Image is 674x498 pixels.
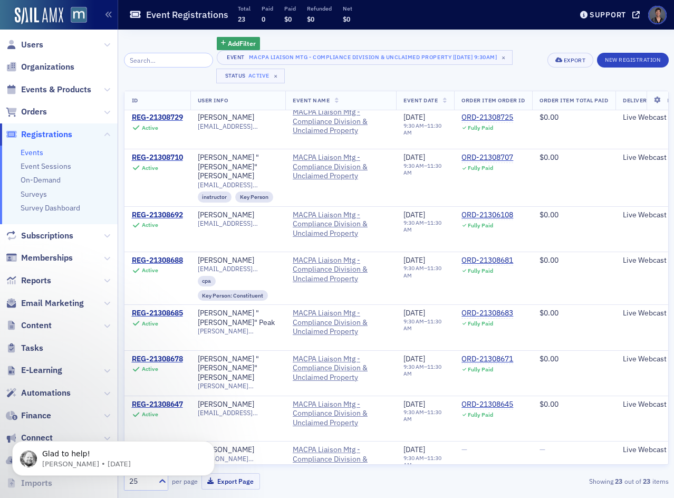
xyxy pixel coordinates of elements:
span: $0.00 [540,152,559,162]
div: ORD-21308683 [461,309,513,318]
span: $0.00 [540,399,559,409]
time: 9:30 AM [403,264,424,272]
a: REG-21308710 [132,153,183,162]
button: Export [547,53,593,68]
span: [DATE] [403,308,425,318]
div: ORD-21308707 [461,153,513,162]
a: ORD-21308645 [461,400,513,409]
a: Content [6,320,52,331]
time: 11:30 AM [403,162,441,176]
div: Fully Paid [468,125,493,132]
span: Organizations [21,61,74,73]
time: 9:30 AM [403,318,424,325]
div: – [403,122,447,136]
span: $0.00 [540,354,559,363]
button: EventMACPA Liaison Mtg - Compliance Division & Unclaimed Property [[DATE] 9:30am]× [217,50,512,65]
div: – [403,219,447,233]
time: 9:30 AM [403,408,424,416]
a: Orders [6,106,47,118]
button: StatusActive× [216,69,285,83]
div: Event [225,54,247,61]
span: [DATE] [403,445,425,454]
span: Content [21,320,52,331]
a: Event Sessions [21,161,71,171]
a: Events [21,148,43,157]
a: MACPA Liaison Mtg - Compliance Division & Unclaimed Property [293,210,389,238]
time: 11:30 AM [403,264,441,279]
time: 9:30 AM [403,363,424,370]
div: Fully Paid [468,267,493,274]
img: SailAMX [15,7,63,24]
div: Active [142,320,158,327]
div: Key Person [235,191,273,202]
a: Organizations [6,61,74,73]
div: REG-21308692 [132,210,183,220]
time: 11:30 AM [403,454,441,468]
span: E-Learning [21,365,62,376]
a: [PERSON_NAME] [198,113,254,123]
time: 11:30 AM [403,122,441,136]
span: [DATE] [403,113,425,122]
div: Showing out of items [494,476,668,486]
strong: 23 [613,476,624,486]
button: Export Page [201,473,260,490]
a: REG-21308729 [132,113,183,123]
a: [PERSON_NAME] [198,256,254,265]
span: [EMAIL_ADDRESS][DOMAIN_NAME] [198,181,278,189]
span: Event Date [403,97,438,104]
p: Total [238,5,251,12]
a: Reports [6,275,51,286]
a: ORD-21308671 [461,355,513,364]
div: Fully Paid [468,366,493,373]
time: 11:30 AM [403,318,441,332]
a: [PERSON_NAME] [198,445,254,455]
div: Fully Paid [468,165,493,171]
a: REG-21308688 [132,256,183,265]
a: MACPA Liaison Mtg - Compliance Division & Unclaimed Property [293,355,389,382]
input: Search… [124,53,214,68]
a: Tasks [6,342,43,354]
span: Finance [21,410,51,422]
div: ORD-21308681 [461,256,513,265]
h1: Event Registrations [146,8,228,21]
strong: 23 [641,476,652,486]
a: MACPA Liaison Mtg - Compliance Division & Unclaimed Property [293,153,389,181]
span: $0.00 [540,308,559,318]
a: [PERSON_NAME] [198,210,254,220]
div: Export [564,58,585,63]
div: – [403,409,447,423]
div: [PERSON_NAME] [198,400,254,409]
a: ORD-21306108 [461,210,513,220]
span: $0.00 [540,255,559,265]
a: MACPA Liaison Mtg - Compliance Division & Unclaimed Property [293,108,389,136]
time: 9:30 AM [403,219,424,226]
div: Active [142,165,158,171]
span: Events & Products [21,84,91,95]
span: Email Marketing [21,298,84,309]
div: Fully Paid [468,411,493,418]
span: User Info [198,97,228,104]
div: Active [142,267,158,274]
span: MACPA Liaison Mtg - Compliance Division & Unclaimed Property [293,400,389,428]
time: 11:30 AM [403,363,441,377]
div: Status [224,72,246,79]
time: 11:30 AM [403,408,441,423]
time: 9:30 AM [403,454,424,462]
div: MACPA Liaison Mtg - Compliance Division & Unclaimed Property [[DATE] 9:30am] [249,52,497,62]
span: [EMAIL_ADDRESS][DOMAIN_NAME] [198,265,278,273]
span: Reports [21,275,51,286]
a: Exports [6,455,51,466]
span: Registrations [21,129,72,140]
a: REG-21308685 [132,309,183,318]
a: Automations [6,387,71,399]
p: Paid [284,5,296,12]
p: Net [343,5,352,12]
